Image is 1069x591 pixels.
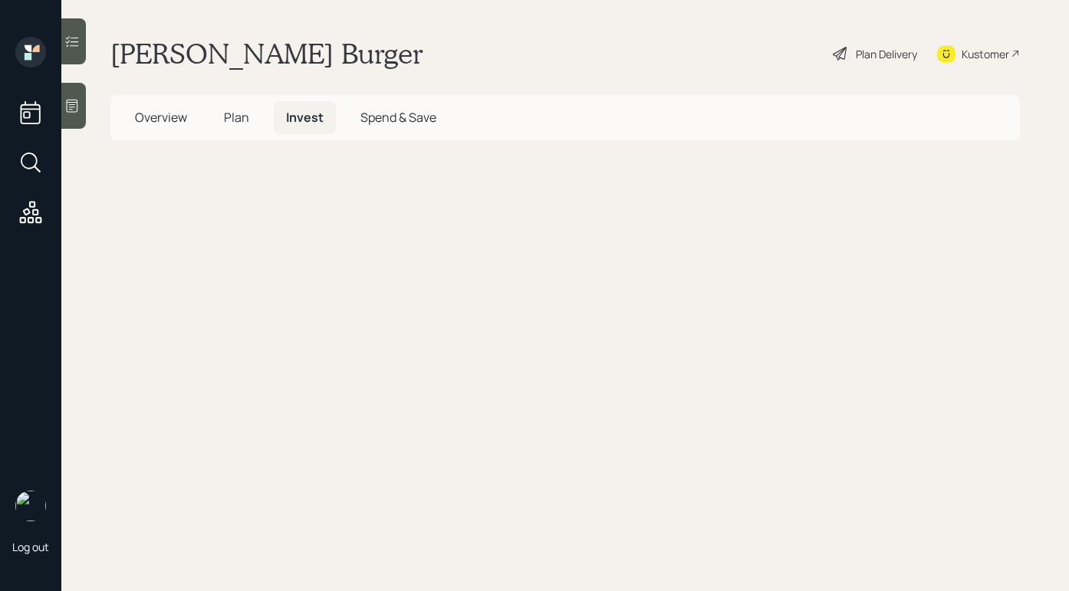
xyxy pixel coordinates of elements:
div: Log out [12,540,49,554]
span: Plan [224,109,249,126]
span: Invest [286,109,324,126]
div: Kustomer [962,46,1009,62]
img: aleksandra-headshot.png [15,491,46,521]
h1: [PERSON_NAME] Burger [110,37,423,71]
div: Plan Delivery [856,46,917,62]
span: Spend & Save [360,109,436,126]
span: Overview [135,109,187,126]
